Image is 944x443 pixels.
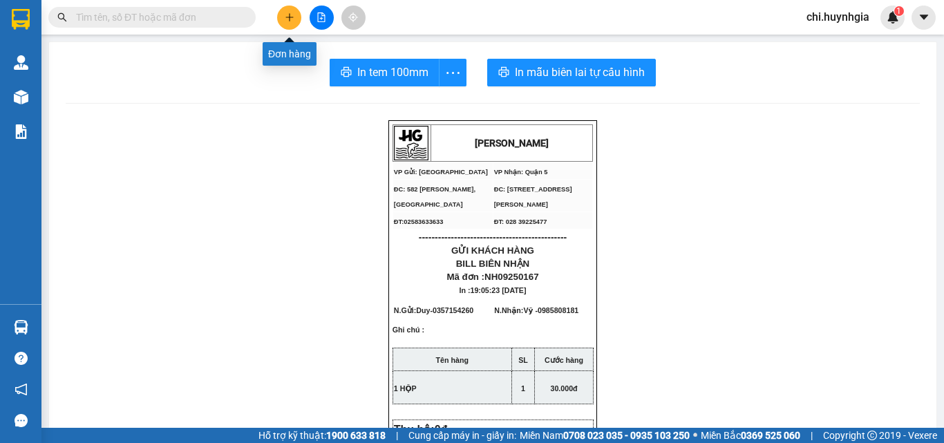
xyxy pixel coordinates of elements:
[394,186,475,208] span: ĐC: 582 [PERSON_NAME], [GEOGRAPHIC_DATA]
[258,428,386,443] span: Hỗ trợ kỹ thuật:
[918,11,930,23] span: caret-down
[396,428,398,443] span: |
[887,11,899,23] img: icon-new-feature
[57,12,67,22] span: search
[357,64,428,81] span: In tem 100mm
[348,12,358,22] span: aim
[14,320,28,334] img: warehouse-icon
[494,218,547,225] span: ĐT: 028 39225477
[518,356,528,364] strong: SL
[277,6,301,30] button: plus
[460,286,527,294] span: In :
[14,90,28,104] img: warehouse-icon
[15,414,28,427] span: message
[515,64,645,81] span: In mẫu biên lai tự cấu hình
[12,12,152,43] div: [GEOGRAPHIC_DATA]
[487,59,656,86] button: printerIn mẫu biên lai tự cấu hình
[394,424,453,435] span: Thu hộ:
[701,428,800,443] span: Miền Bắc
[451,245,534,256] span: GỬI KHÁCH HÀNG
[12,12,33,26] span: Gửi:
[12,59,152,79] div: 0357154260
[162,12,258,28] div: Quận 5
[494,186,572,208] span: ĐC: [STREET_ADDRESS][PERSON_NAME]
[471,286,527,294] span: 19:05:23 [DATE]
[317,12,326,22] span: file-add
[436,356,469,364] strong: Tên hàng
[867,431,877,440] span: copyright
[341,6,366,30] button: aim
[162,13,195,28] span: Nhận:
[484,272,539,282] span: NH09250167
[446,272,538,282] span: Mã đơn :
[433,306,473,314] span: 0357154260
[15,383,28,396] span: notification
[393,326,424,345] span: Ghi chú :
[741,430,800,441] strong: 0369 525 060
[456,258,530,269] span: BILL BIÊN NHẬN
[408,428,516,443] span: Cung cấp máy in - giấy in:
[912,6,936,30] button: caret-down
[394,169,488,176] span: VP Gửi: [GEOGRAPHIC_DATA]
[310,6,334,30] button: file-add
[894,6,904,16] sup: 1
[520,428,690,443] span: Miền Nam
[76,10,239,25] input: Tìm tên, số ĐT hoặc mã đơn
[416,306,430,314] span: Duy
[14,124,28,139] img: solution-icon
[494,169,548,176] span: VP Nhận: Quận 5
[341,66,352,79] span: printer
[394,218,444,225] span: ĐT:02583633633
[394,126,428,160] img: logo
[440,64,466,82] span: more
[160,87,260,121] div: 30.000
[12,9,30,30] img: logo-vxr
[439,59,466,86] button: more
[538,306,578,314] span: 0985808181
[550,384,577,393] span: 30.000đ
[475,138,549,149] strong: [PERSON_NAME]
[811,428,813,443] span: |
[795,8,880,26] span: chi.huynhgia
[14,55,28,70] img: warehouse-icon
[162,28,258,45] div: Vỹ
[419,232,567,243] span: ----------------------------------------------
[494,306,578,314] span: N.Nhận:
[285,12,294,22] span: plus
[563,430,690,441] strong: 0708 023 035 - 0935 103 250
[394,306,473,314] span: N.Gửi:
[545,356,583,364] strong: Cước hàng
[394,384,417,393] span: 1 HỘP
[693,433,697,438] span: ⚪️
[521,384,525,393] span: 1
[326,430,386,441] strong: 1900 633 818
[162,45,258,64] div: 0985808181
[430,306,473,314] span: -
[160,87,189,120] span: Chưa thu :
[12,43,152,59] div: Duy
[15,352,28,365] span: question-circle
[498,66,509,79] span: printer
[523,306,578,314] span: Vỹ -
[435,424,448,435] span: 0đ
[330,59,440,86] button: printerIn tem 100mm
[896,6,901,16] span: 1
